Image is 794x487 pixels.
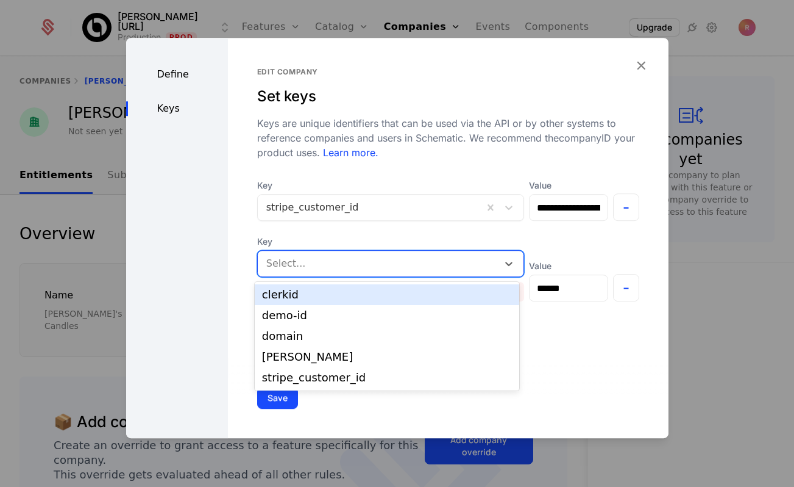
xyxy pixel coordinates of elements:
div: domain [262,331,512,342]
a: Learn more. [320,146,378,159]
div: Keys are unique identifiers that can be used via the API or by other systems to reference compani... [257,116,639,160]
button: - [613,193,639,221]
span: Key [257,236,524,248]
label: Value [529,179,608,192]
div: demo-id [262,310,512,321]
span: Key [257,179,524,192]
button: Save [257,387,298,409]
div: Set keys [257,87,639,106]
div: Edit company [257,67,639,77]
button: - [613,274,639,301]
div: Define [126,67,228,82]
div: [PERSON_NAME] [262,352,512,363]
div: clerkid [262,289,512,300]
label: Value [529,260,608,272]
div: Keys [126,101,228,116]
div: stripe_customer_id [262,372,512,383]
